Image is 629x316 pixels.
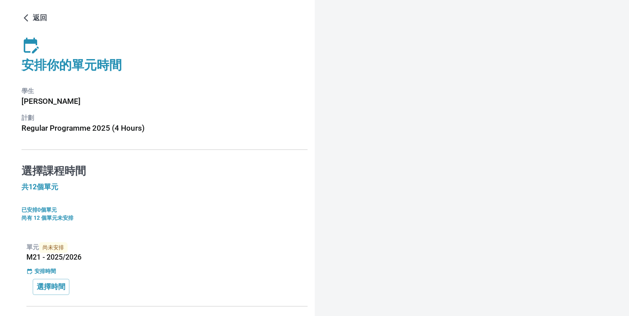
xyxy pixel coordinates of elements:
[21,113,308,123] p: 計劃
[33,13,47,23] p: 返回
[21,57,308,73] h4: 安排你的單元時間
[21,11,51,25] button: 返回
[21,95,308,107] h6: [PERSON_NAME]
[21,183,308,192] h5: 共12個單元
[21,206,308,214] p: 已安排0個單元
[34,267,56,275] p: 安排時間
[26,242,308,253] p: 單元
[26,253,308,262] h5: M21 - 2025/2026
[21,214,308,222] p: 尚有 12 個單元未安排
[21,164,308,178] h4: 選擇課程時間
[33,279,69,295] button: 選擇時間
[21,86,308,96] p: 學生
[37,282,65,292] p: 選擇時間
[21,122,308,134] h6: Regular Programme 2025 (4 Hours)
[39,242,68,253] span: 尚未安排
